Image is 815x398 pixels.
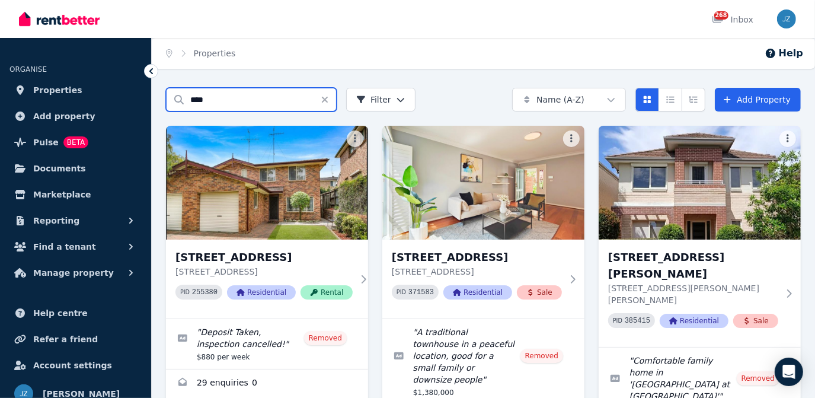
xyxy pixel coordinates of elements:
button: Filter [346,88,416,112]
button: Compact list view [659,88,682,112]
button: Name (A-Z) [512,88,626,112]
a: 4/130-132 Hampden Rd, Abbotsford[STREET_ADDRESS][STREET_ADDRESS]PID 371583ResidentialSale [382,126,584,319]
button: More options [779,130,796,147]
a: Documents [9,157,142,180]
a: Refer a friend [9,327,142,351]
a: Edit listing: Deposit Taken, inspection cancelled! [166,319,368,369]
span: Find a tenant [33,240,96,254]
span: Marketplace [33,187,91,202]
span: Name (A-Z) [536,94,584,106]
button: Manage property [9,261,142,285]
p: [STREET_ADDRESS] [392,266,562,278]
div: Open Intercom Messenger [775,358,803,386]
a: Account settings [9,354,142,377]
span: Add property [33,109,95,123]
img: 6 Northcott Ave, Eastwood [599,126,801,240]
a: Add Property [715,88,801,112]
span: 268 [714,11,728,20]
button: Find a tenant [9,235,142,259]
span: Reporting [33,214,79,228]
button: Expanded list view [682,88,705,112]
div: View options [635,88,705,112]
span: Rental [301,285,353,300]
span: Refer a friend [33,332,98,346]
h3: [STREET_ADDRESS][PERSON_NAME] [608,249,778,282]
span: Documents [33,161,86,176]
button: Card view [635,88,659,112]
button: Clear search [320,88,337,112]
span: Help centre [33,306,88,320]
a: Properties [194,49,236,58]
a: Enquiries for 2/23 Woodgrove Avenue, Cherrybrook [166,370,368,398]
span: ORGANISE [9,65,47,74]
img: 2/23 Woodgrove Avenue, Cherrybrook [166,126,368,240]
nav: Breadcrumb [152,38,250,69]
span: Residential [227,285,296,300]
span: Filter [356,94,391,106]
img: Jenny Zheng [777,9,796,28]
div: Inbox [712,14,753,26]
button: Reporting [9,209,142,233]
code: 385415 [625,317,650,325]
span: Residential [443,285,512,300]
h3: [STREET_ADDRESS] [392,249,562,266]
img: RentBetter [19,10,100,28]
a: Properties [9,78,142,102]
small: PID [180,289,190,295]
button: Help [765,46,803,61]
span: Residential [660,314,728,328]
a: 6 Northcott Ave, Eastwood[STREET_ADDRESS][PERSON_NAME][STREET_ADDRESS][PERSON_NAME][PERSON_NAME]P... [599,126,801,347]
a: PulseBETA [9,130,142,154]
a: Help centre [9,301,142,325]
button: More options [347,130,363,147]
a: Marketplace [9,183,142,206]
span: Pulse [33,135,59,149]
button: More options [563,130,580,147]
p: [STREET_ADDRESS] [175,266,353,278]
span: Account settings [33,358,112,372]
span: Sale [733,314,778,328]
h3: [STREET_ADDRESS] [175,249,353,266]
a: Add property [9,104,142,128]
span: Manage property [33,266,114,280]
span: BETA [63,136,88,148]
img: 4/130-132 Hampden Rd, Abbotsford [382,126,584,240]
code: 371583 [408,288,434,297]
code: 255380 [192,288,218,297]
a: 2/23 Woodgrove Avenue, Cherrybrook[STREET_ADDRESS][STREET_ADDRESS]PID 255380ResidentialRental [166,126,368,319]
span: Sale [517,285,562,300]
span: Properties [33,83,82,97]
small: PID [613,317,622,324]
p: [STREET_ADDRESS][PERSON_NAME][PERSON_NAME] [608,282,778,306]
small: PID [397,289,406,295]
